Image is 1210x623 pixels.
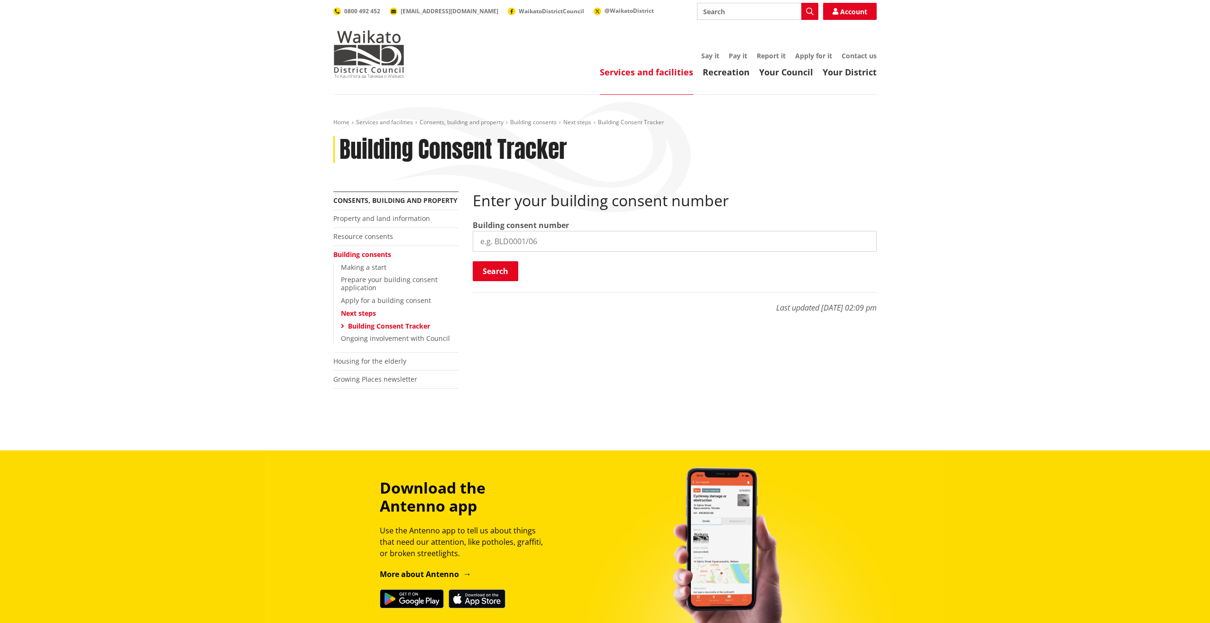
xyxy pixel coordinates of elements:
a: Consents, building and property [420,118,504,126]
a: Contact us [842,51,877,60]
a: Making a start [341,263,386,272]
span: Building Consent Tracker [598,118,664,126]
a: Apply for a building consent [341,296,431,305]
span: @WaikatoDistrict [605,7,654,15]
a: Building consents [510,118,557,126]
a: Pay it [729,51,747,60]
a: Growing Places newsletter [333,375,417,384]
a: Services and facilities [600,66,693,78]
a: Ongoing involvement with Council [341,334,450,343]
a: Report it [757,51,786,60]
span: WaikatoDistrictCouncil [519,7,584,15]
input: Search input [697,3,818,20]
a: Account [823,3,877,20]
a: Building consents [333,250,391,259]
a: Consents, building and property [333,196,458,205]
h2: Enter your building consent number [473,192,877,210]
a: Apply for it [795,51,832,60]
a: Property and land information [333,214,430,223]
p: Use the Antenno app to tell us about things that need our attention, like potholes, graffiti, or ... [380,525,551,559]
a: Housing for the elderly [333,357,406,366]
label: Building consent number [473,220,569,231]
a: Recreation [703,66,750,78]
a: Your District [823,66,877,78]
a: More about Antenno [380,569,471,579]
a: Say it [701,51,719,60]
nav: breadcrumb [333,119,877,127]
input: e.g. BLD0001/06 [473,231,877,252]
a: Resource consents [333,232,393,241]
a: Next steps [341,309,376,318]
img: Waikato District Council - Te Kaunihera aa Takiwaa o Waikato [333,30,404,78]
h1: Building Consent Tracker [339,136,567,164]
a: WaikatoDistrictCouncil [508,7,584,15]
a: 0800 492 452 [333,7,380,15]
h3: Download the Antenno app [380,479,551,515]
span: 0800 492 452 [344,7,380,15]
a: Prepare your building consent application [341,275,438,292]
button: Search [473,261,518,281]
a: @WaikatoDistrict [594,7,654,15]
img: Get it on Google Play [380,589,444,608]
a: Next steps [563,118,591,126]
a: [EMAIL_ADDRESS][DOMAIN_NAME] [390,7,498,15]
img: Download on the App Store [449,589,505,608]
p: Last updated [DATE] 02:09 pm [473,292,877,313]
a: Building Consent Tracker [348,321,430,330]
a: Home [333,118,349,126]
a: Services and facilities [356,118,413,126]
a: Your Council [759,66,813,78]
span: [EMAIL_ADDRESS][DOMAIN_NAME] [401,7,498,15]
